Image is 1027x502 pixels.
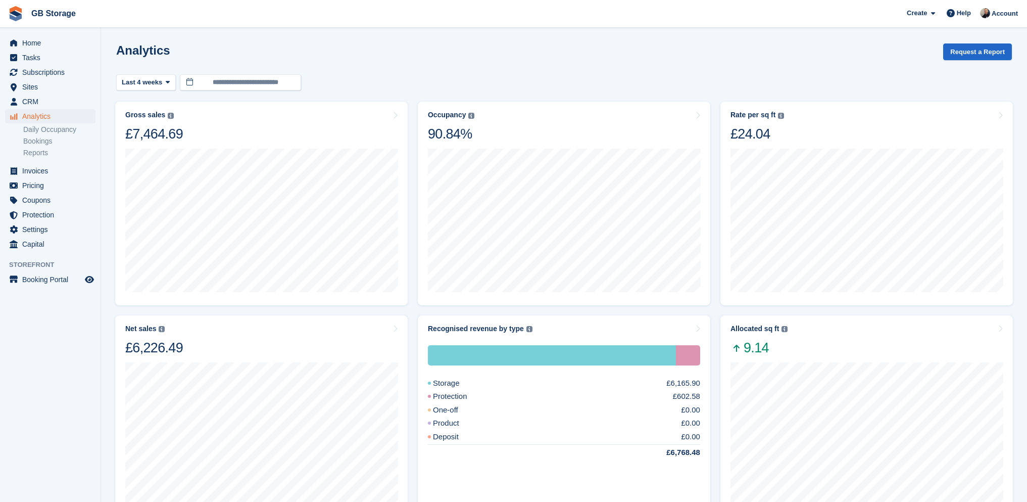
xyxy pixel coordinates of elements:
[125,111,165,119] div: Gross sales
[23,148,95,158] a: Reports
[23,136,95,146] a: Bookings
[673,391,700,402] div: £602.58
[428,404,482,416] div: One-off
[5,95,95,109] a: menu
[22,237,83,251] span: Capital
[168,113,174,119] img: icon-info-grey-7440780725fd019a000dd9b08b2336e03edf1995a4989e88bcd33f0948082b44.svg
[428,378,484,389] div: Storage
[428,431,483,443] div: Deposit
[5,272,95,287] a: menu
[681,404,700,416] div: £0.00
[22,193,83,207] span: Coupons
[27,5,80,22] a: GB Storage
[428,325,524,333] div: Recognised revenue by type
[5,36,95,50] a: menu
[980,8,990,18] img: Karl Walker
[159,326,165,332] img: icon-info-grey-7440780725fd019a000dd9b08b2336e03edf1995a4989e88bcd33f0948082b44.svg
[8,6,23,21] img: stora-icon-8386f47178a22dfd0bd8f6a31ec36ba5ce8667c1dd55bd0f319d3a0aa187defe.svg
[5,109,95,123] a: menu
[5,208,95,222] a: menu
[642,447,700,459] div: £6,768.48
[122,77,162,87] span: Last 4 weeks
[5,237,95,251] a: menu
[907,8,927,18] span: Create
[5,65,95,79] a: menu
[125,339,183,356] div: £6,226.49
[5,164,95,178] a: menu
[22,178,83,193] span: Pricing
[5,222,95,237] a: menu
[468,113,474,119] img: icon-info-grey-7440780725fd019a000dd9b08b2336e03edf1995a4989e88bcd33f0948082b44.svg
[22,95,83,109] span: CRM
[681,418,700,429] div: £0.00
[22,65,83,79] span: Subscriptions
[116,74,176,91] button: Last 4 weeks
[22,208,83,222] span: Protection
[125,325,156,333] div: Net sales
[428,391,492,402] div: Protection
[22,51,83,65] span: Tasks
[83,273,95,286] a: Preview store
[676,345,700,366] div: Protection
[22,164,83,178] span: Invoices
[9,260,101,270] span: Storefront
[526,326,532,332] img: icon-info-grey-7440780725fd019a000dd9b08b2336e03edf1995a4989e88bcd33f0948082b44.svg
[22,109,83,123] span: Analytics
[125,125,183,143] div: £7,464.69
[778,113,784,119] img: icon-info-grey-7440780725fd019a000dd9b08b2336e03edf1995a4989e88bcd33f0948082b44.svg
[22,272,83,287] span: Booking Portal
[428,418,483,429] div: Product
[5,193,95,207] a: menu
[730,111,775,119] div: Rate per sq ft
[666,378,700,389] div: £6,165.90
[781,326,788,332] img: icon-info-grey-7440780725fd019a000dd9b08b2336e03edf1995a4989e88bcd33f0948082b44.svg
[428,111,466,119] div: Occupancy
[943,43,1012,60] button: Request a Report
[22,222,83,237] span: Settings
[116,43,170,57] h2: Analytics
[730,339,788,356] span: 9.14
[681,431,700,443] div: £0.00
[428,125,474,143] div: 90.84%
[22,36,83,50] span: Home
[23,125,95,134] a: Daily Occupancy
[730,325,779,333] div: Allocated sq ft
[5,178,95,193] a: menu
[5,80,95,94] a: menu
[22,80,83,94] span: Sites
[957,8,971,18] span: Help
[730,125,784,143] div: £24.04
[428,345,676,366] div: Storage
[5,51,95,65] a: menu
[992,9,1018,19] span: Account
